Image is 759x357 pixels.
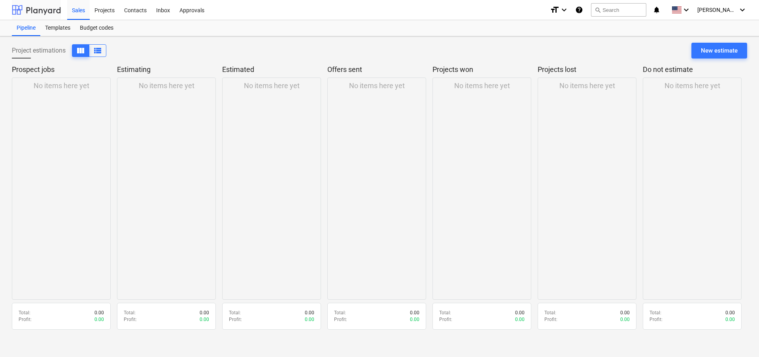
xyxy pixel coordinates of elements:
[515,310,525,316] p: 0.00
[701,45,738,56] div: New estimate
[575,5,583,15] i: Knowledge base
[222,65,318,74] p: Estimated
[559,81,615,91] p: No items here yet
[725,310,735,316] p: 0.00
[334,310,346,316] p: Total :
[40,20,75,36] a: Templates
[244,81,300,91] p: No items here yet
[410,316,419,323] p: 0.00
[200,310,209,316] p: 0.00
[439,316,452,323] p: Profit :
[649,310,661,316] p: Total :
[229,316,242,323] p: Profit :
[12,44,106,57] div: Project estimations
[643,65,738,74] p: Do not estimate
[649,316,663,323] p: Profit :
[12,20,40,36] a: Pipeline
[229,310,241,316] p: Total :
[117,65,213,74] p: Estimating
[327,65,423,74] p: Offers sent
[697,7,737,13] span: [PERSON_NAME]
[93,46,102,55] span: View as columns
[591,3,646,17] button: Search
[76,46,85,55] span: View as columns
[454,81,510,91] p: No items here yet
[19,310,30,316] p: Total :
[94,316,104,323] p: 0.00
[653,5,661,15] i: notifications
[665,81,720,91] p: No items here yet
[432,65,528,74] p: Projects won
[719,319,759,357] iframe: Chat Widget
[620,316,630,323] p: 0.00
[738,5,747,15] i: keyboard_arrow_down
[544,310,556,316] p: Total :
[334,316,347,323] p: Profit :
[595,7,601,13] span: search
[515,316,525,323] p: 0.00
[94,310,104,316] p: 0.00
[620,310,630,316] p: 0.00
[124,310,136,316] p: Total :
[75,20,118,36] a: Budget codes
[544,316,557,323] p: Profit :
[34,81,89,91] p: No items here yet
[550,5,559,15] i: format_size
[559,5,569,15] i: keyboard_arrow_down
[682,5,691,15] i: keyboard_arrow_down
[439,310,451,316] p: Total :
[305,316,314,323] p: 0.00
[691,43,747,59] button: New estimate
[305,310,314,316] p: 0.00
[725,316,735,323] p: 0.00
[538,65,633,74] p: Projects lost
[410,310,419,316] p: 0.00
[12,65,108,74] p: Prospect jobs
[19,316,32,323] p: Profit :
[139,81,194,91] p: No items here yet
[124,316,137,323] p: Profit :
[349,81,405,91] p: No items here yet
[200,316,209,323] p: 0.00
